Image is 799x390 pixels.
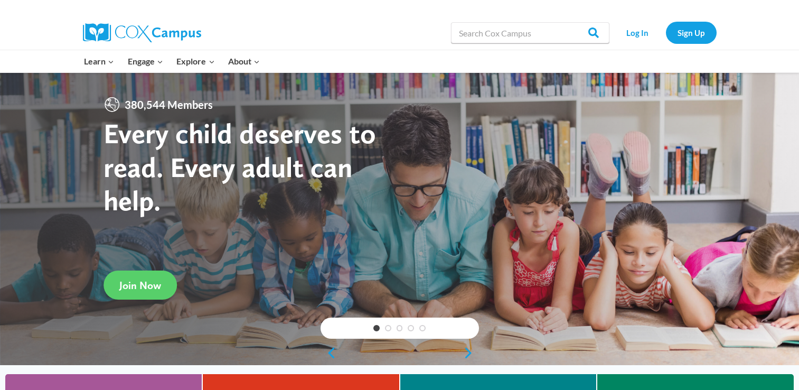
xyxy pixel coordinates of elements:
a: Join Now [104,271,177,300]
img: Cox Campus [83,23,201,42]
nav: Primary Navigation [78,50,267,72]
a: 5 [419,325,426,331]
input: Search Cox Campus [451,22,609,43]
a: Sign Up [666,22,717,43]
a: 4 [408,325,414,331]
span: Join Now [119,279,161,292]
a: 1 [373,325,380,331]
strong: Every child deserves to read. Every adult can help. [104,116,376,217]
a: previous [321,347,336,359]
nav: Secondary Navigation [615,22,717,43]
a: 2 [385,325,391,331]
div: content slider buttons [321,342,479,364]
span: Learn [84,54,114,68]
span: Explore [176,54,214,68]
a: Log In [615,22,661,43]
a: 3 [397,325,403,331]
span: 380,544 Members [120,96,217,113]
span: About [228,54,260,68]
a: next [463,347,479,359]
span: Engage [128,54,163,68]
